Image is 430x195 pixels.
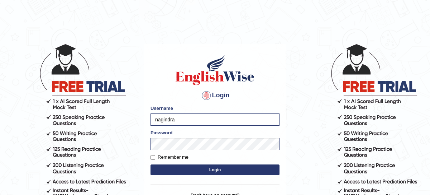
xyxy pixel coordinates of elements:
[150,129,172,136] label: Password
[150,105,173,112] label: Username
[150,90,279,101] h4: Login
[150,155,155,160] input: Remember me
[174,54,256,86] img: Logo of English Wise sign in for intelligent practice with AI
[150,154,188,161] label: Remember me
[150,164,279,175] button: Login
